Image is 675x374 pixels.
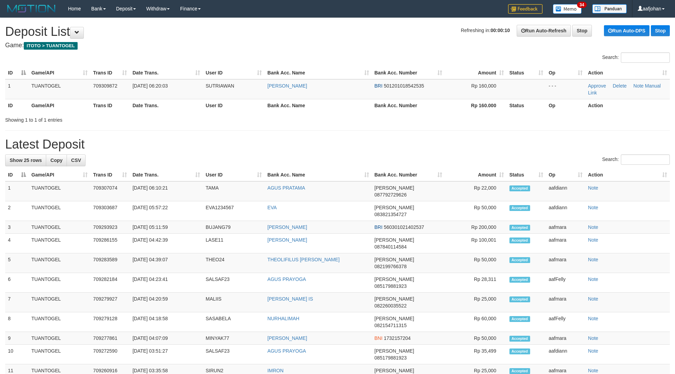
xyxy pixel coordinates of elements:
span: Copy [50,158,62,163]
span: 709309872 [93,83,117,89]
a: Manual Link [588,83,661,95]
td: - - - [546,79,585,99]
img: MOTION_logo.png [5,3,58,14]
td: aafFelly [546,312,585,332]
a: Note [588,368,598,373]
td: [DATE] 03:51:27 [130,345,203,364]
th: Bank Acc. Name [265,99,371,112]
td: aafmara [546,253,585,273]
span: Accepted [509,205,530,211]
span: [PERSON_NAME] [375,205,414,210]
a: THEOLIFILUS [PERSON_NAME] [267,257,339,262]
a: AGUS PRAYOGA [267,276,306,282]
span: Refreshing in: [461,28,510,33]
a: CSV [67,154,86,166]
span: Show 25 rows [10,158,42,163]
td: 6 [5,273,29,293]
td: 709279128 [90,312,130,332]
a: EVA [267,205,277,210]
span: [PERSON_NAME] [375,276,414,282]
td: TUANTOGEL [29,234,90,253]
span: BNI [375,335,383,341]
span: Copy 087792729626 to clipboard [375,192,407,198]
span: Copy 082260035522 to clipboard [375,303,407,309]
td: 4 [5,234,29,253]
img: Feedback.jpg [508,4,543,14]
td: SALSAF23 [203,273,265,293]
td: THEO24 [203,253,265,273]
td: Rp 200,000 [445,221,507,234]
th: Status [507,99,546,112]
th: Action: activate to sort column ascending [585,169,670,181]
span: [PERSON_NAME] [375,185,414,191]
td: SALSAF23 [203,345,265,364]
a: [PERSON_NAME] IS [267,296,313,302]
td: 2 [5,201,29,221]
td: aafdiann [546,201,585,221]
img: panduan.png [592,4,627,13]
span: [PERSON_NAME] [375,296,414,302]
td: [DATE] 06:10:21 [130,181,203,201]
th: Bank Acc. Name: activate to sort column ascending [265,169,371,181]
span: [PERSON_NAME] [375,257,414,262]
span: Copy 082154711315 to clipboard [375,323,407,328]
th: Amount: activate to sort column ascending [445,67,507,79]
td: [DATE] 05:57:22 [130,201,203,221]
th: ID: activate to sort column descending [5,67,29,79]
td: 1 [5,79,29,99]
td: TUANTOGEL [29,345,90,364]
td: Rp 50,000 [445,253,507,273]
td: aafFelly [546,273,585,293]
span: [PERSON_NAME] [375,316,414,321]
td: 709277861 [90,332,130,345]
td: TUANTOGEL [29,253,90,273]
th: Status: activate to sort column ascending [507,169,546,181]
span: Accepted [509,336,530,342]
a: AGUS PRATAMA [267,185,305,191]
span: Copy 087840114584 to clipboard [375,244,407,250]
a: Note [588,205,598,210]
a: Stop [651,25,670,36]
td: Rp 28,311 [445,273,507,293]
td: TUANTOGEL [29,332,90,345]
td: 709272590 [90,345,130,364]
td: 9 [5,332,29,345]
a: Run Auto-Refresh [517,25,571,37]
td: 1 [5,181,29,201]
span: 34 [577,2,586,8]
span: Copy 1732157204 to clipboard [384,335,411,341]
a: [PERSON_NAME] [267,335,307,341]
th: Op: activate to sort column ascending [546,67,585,79]
th: Amount: activate to sort column ascending [445,169,507,181]
th: Bank Acc. Number: activate to sort column ascending [372,169,445,181]
td: aafmara [546,293,585,312]
td: 7 [5,293,29,312]
th: Bank Acc. Name: activate to sort column ascending [265,67,371,79]
td: EVA1234567 [203,201,265,221]
th: ID [5,99,29,112]
td: TUANTOGEL [29,221,90,234]
td: Rp 50,000 [445,201,507,221]
th: Trans ID: activate to sort column ascending [90,169,130,181]
label: Search: [602,154,670,165]
span: Copy 501201018542535 to clipboard [384,83,424,89]
a: Note [588,335,598,341]
a: Stop [572,25,592,37]
label: Search: [602,52,670,63]
td: Rp 60,000 [445,312,507,332]
td: BUJANG79 [203,221,265,234]
span: Accepted [509,225,530,231]
span: Copy 083821354727 to clipboard [375,212,407,217]
th: Rp 160.000 [445,99,507,112]
span: Copy 085179881923 to clipboard [375,283,407,289]
span: Copy 560301021402537 to clipboard [384,224,424,230]
span: Accepted [509,348,530,354]
span: Accepted [509,368,530,374]
a: Note [588,348,598,354]
strong: 00:00:10 [490,28,510,33]
td: TUANTOGEL [29,181,90,201]
td: 709283589 [90,253,130,273]
a: Note [588,237,598,243]
span: Rp 160,000 [471,83,496,89]
a: Note [588,316,598,321]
